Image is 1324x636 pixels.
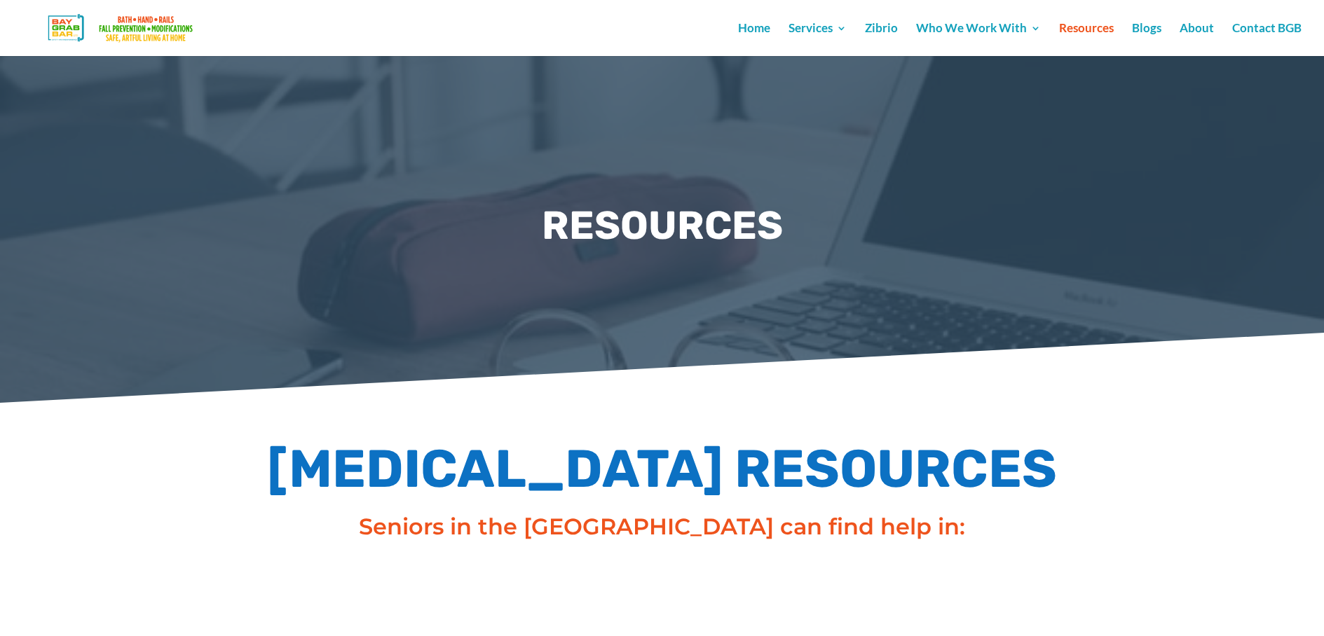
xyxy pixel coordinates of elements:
[1132,23,1161,56] a: Blogs
[1180,23,1214,56] a: About
[1059,23,1114,56] a: Resources
[132,435,1192,511] h1: [MEDICAL_DATA] RESOURCES
[789,23,847,56] a: Services
[24,10,221,46] img: Bay Grab Bar
[865,23,898,56] a: Zibrio
[738,23,770,56] a: Home
[132,510,1192,544] p: Seniors in the [GEOGRAPHIC_DATA] can find help in:
[1232,23,1302,56] a: Contact BGB
[389,196,936,262] h1: Resources
[916,23,1041,56] a: Who We Work With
